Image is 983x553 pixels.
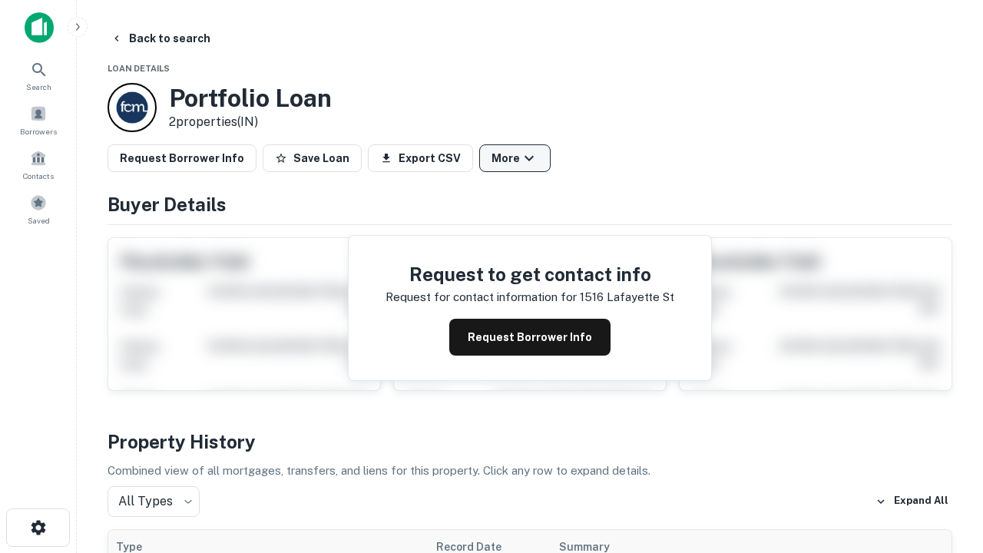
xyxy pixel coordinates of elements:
span: Search [26,81,51,93]
button: Export CSV [368,144,473,172]
h3: Portfolio Loan [169,84,332,113]
button: Request Borrower Info [449,319,611,356]
span: Borrowers [20,125,57,137]
span: Loan Details [108,64,170,73]
a: Saved [5,188,72,230]
img: capitalize-icon.png [25,12,54,43]
button: More [479,144,551,172]
p: Combined view of all mortgages, transfers, and liens for this property. Click any row to expand d... [108,462,952,480]
button: Save Loan [263,144,362,172]
p: 1516 lafayette st [580,288,674,306]
span: Saved [28,214,50,227]
a: Borrowers [5,99,72,141]
button: Request Borrower Info [108,144,257,172]
h4: Property History [108,428,952,455]
a: Search [5,55,72,96]
button: Expand All [872,490,952,513]
p: 2 properties (IN) [169,113,332,131]
span: Contacts [23,170,54,182]
button: Back to search [104,25,217,52]
h4: Request to get contact info [386,260,674,288]
div: All Types [108,486,200,517]
a: Contacts [5,144,72,185]
p: Request for contact information for [386,288,577,306]
iframe: Chat Widget [906,430,983,504]
h4: Buyer Details [108,190,952,218]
